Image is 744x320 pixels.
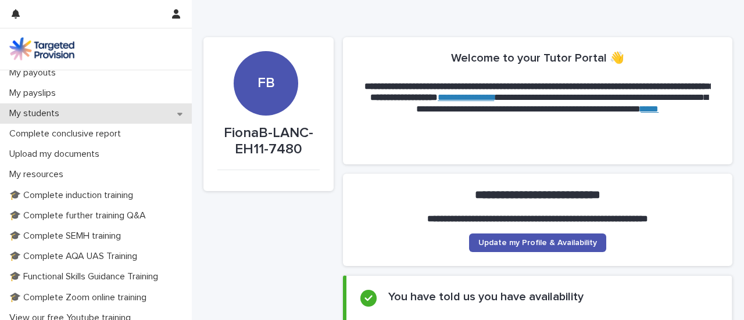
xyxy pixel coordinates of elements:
span: Update my Profile & Availability [478,239,597,247]
p: 🎓 Complete induction training [5,190,142,201]
p: Complete conclusive report [5,128,130,139]
p: FionaB-LANC-EH11-7480 [217,125,320,159]
h2: Welcome to your Tutor Portal 👋 [451,51,624,65]
div: FB [234,10,298,91]
img: M5nRWzHhSzIhMunXDL62 [9,37,74,60]
p: Upload my documents [5,149,109,160]
p: 🎓 Complete further training Q&A [5,210,155,221]
p: 🎓 Complete SEMH training [5,231,130,242]
p: 🎓 Complete Zoom online training [5,292,156,303]
a: Update my Profile & Availability [469,233,606,252]
p: My resources [5,169,73,180]
p: 🎓 Complete AQA UAS Training [5,251,146,262]
p: My payslips [5,88,65,99]
p: 🎓 Functional Skills Guidance Training [5,271,167,282]
h2: You have told us you have availability [388,290,584,304]
p: My payouts [5,67,65,78]
p: My students [5,108,69,119]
